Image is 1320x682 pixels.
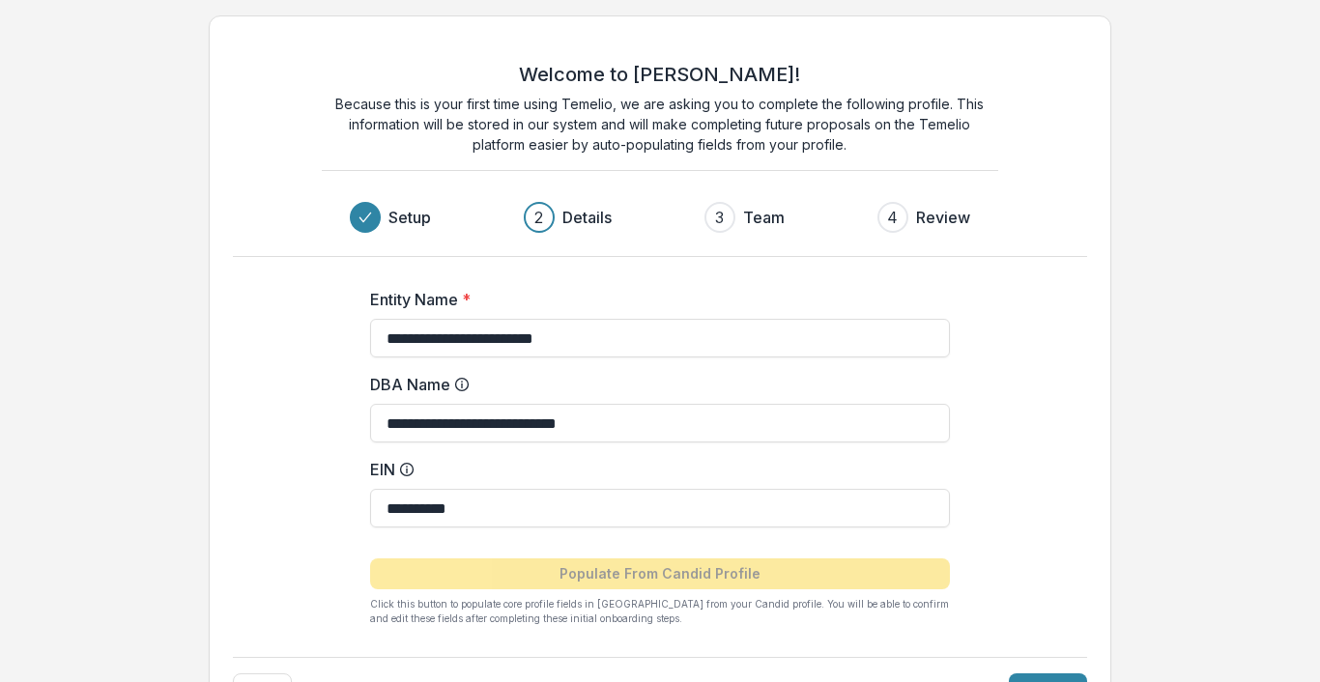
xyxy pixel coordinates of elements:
[370,597,950,626] p: Click this button to populate core profile fields in [GEOGRAPHIC_DATA] from your Candid profile. ...
[743,206,785,229] h3: Team
[916,206,970,229] h3: Review
[370,458,938,481] label: EIN
[370,288,938,311] label: Entity Name
[562,206,612,229] h3: Details
[534,206,543,229] div: 2
[715,206,724,229] div: 3
[322,94,998,155] p: Because this is your first time using Temelio, we are asking you to complete the following profil...
[370,558,950,589] button: Populate From Candid Profile
[887,206,898,229] div: 4
[519,63,800,86] h2: Welcome to [PERSON_NAME]!
[350,202,970,233] div: Progress
[388,206,431,229] h3: Setup
[370,373,938,396] label: DBA Name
